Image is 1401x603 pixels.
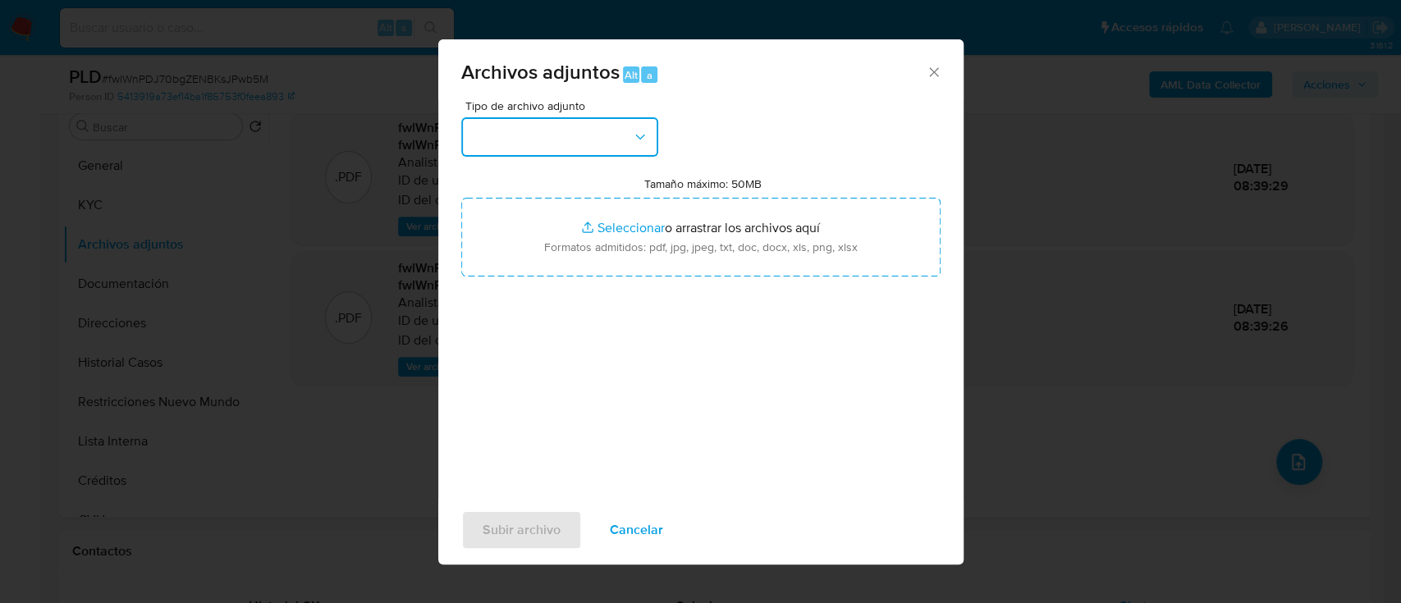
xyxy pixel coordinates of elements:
button: Cancelar [588,510,684,550]
span: a [647,67,652,83]
span: Archivos adjuntos [461,57,620,86]
label: Tamaño máximo: 50MB [644,176,762,191]
button: Cerrar [926,64,941,79]
span: Tipo de archivo adjunto [465,100,662,112]
span: Cancelar [610,512,663,548]
span: Alt [625,67,638,83]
